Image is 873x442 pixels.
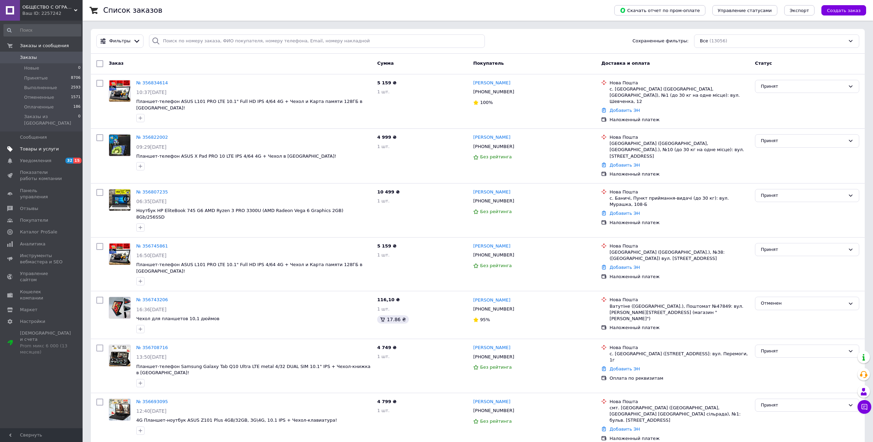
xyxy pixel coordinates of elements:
[473,198,514,203] span: [PHONE_NUMBER]
[78,65,81,71] span: 0
[377,345,396,350] span: 4 749 ₴
[109,345,130,366] img: Фото товару
[377,252,390,257] span: 1 шт.
[609,366,640,371] a: Добавить ЭН
[136,307,167,312] span: 16:36[DATE]
[473,408,514,413] span: [PHONE_NUMBER]
[609,297,749,303] div: Нова Пошта
[784,5,815,15] button: Экспорт
[20,307,38,313] span: Маркет
[609,399,749,405] div: Нова Пошта
[473,306,514,312] span: [PHONE_NUMBER]
[377,144,390,149] span: 1 шт.
[103,6,162,14] h1: Список заказов
[377,297,400,302] span: 116,10 ₴
[710,38,727,43] span: (13056)
[609,274,749,280] div: Наложенный платеж
[755,61,772,66] span: Статус
[609,303,749,322] div: Ватутіне ([GEOGRAPHIC_DATA].), Поштомат №47849: вул. [PERSON_NAME][STREET_ADDRESS] (магазин "[PER...
[480,365,512,370] span: Без рейтинга
[24,114,78,126] span: Заказы из [GEOGRAPHIC_DATA]
[136,80,168,85] a: № 356834614
[821,5,866,15] button: Создать заказ
[136,154,336,159] a: Планшет-телефон ASUS X Pad PRO 10 LTE IPS 4/64 4G + Чехол в [GEOGRAPHIC_DATA]!
[827,8,861,13] span: Создать заказ
[20,217,48,223] span: Покупатели
[20,343,71,355] div: Prom микс 6 000 (13 месяцев)
[109,345,131,367] a: Фото товару
[761,246,845,253] div: Принят
[473,399,510,405] a: [PERSON_NAME]
[109,80,130,102] img: Фото товару
[24,94,54,101] span: Отмененные
[609,249,749,262] div: [GEOGRAPHIC_DATA] ([GEOGRAPHIC_DATA].), №38: ([GEOGRAPHIC_DATA]) вул. [STREET_ADDRESS]
[609,375,749,381] div: Оплата по реквизитам
[136,90,167,95] span: 10:37[DATE]
[609,211,640,216] a: Добавить ЭН
[136,297,168,302] a: № 356743206
[109,243,130,265] img: Фото товару
[761,83,845,90] div: Принят
[136,364,370,376] a: Планшет-телефон Samsung Galaxy Tab Q10 Ultra LTE metal 4/32 DUAL SIM 10.1" IPS + Чехол-книжка в [...
[473,144,514,149] span: [PHONE_NUMBER]
[609,80,749,86] div: Нова Пошта
[109,297,130,318] img: Фото товару
[3,24,81,36] input: Поиск
[109,399,131,421] a: Фото товару
[136,99,362,110] a: Планшет-телефон ASUS L101 PRO LTE 10.1" Full HD IPS 4/64 4G + Чехол и Карта памяти 128ГБ в [GEOGR...
[609,162,640,168] a: Добавить ЭН
[480,154,512,159] span: Без рейтинга
[718,8,772,13] span: Управление статусами
[377,189,400,194] span: 10 499 ₴
[20,188,64,200] span: Панель управления
[136,189,168,194] a: № 356807235
[609,345,749,351] div: Нова Пошта
[473,297,510,304] a: [PERSON_NAME]
[149,34,485,48] input: Поиск по номеру заказа, ФИО покупателя, номеру телефона, Email, номеру накладной
[377,89,390,94] span: 1 шт.
[109,134,131,156] a: Фото товару
[761,402,845,409] div: Принят
[790,8,809,13] span: Экспорт
[78,114,81,126] span: 0
[136,144,167,150] span: 09:29[DATE]
[109,61,124,66] span: Заказ
[815,8,866,13] a: Создать заказ
[22,10,83,17] div: Ваш ID: 2257242
[700,38,708,44] span: Все
[609,108,640,113] a: Добавить ЭН
[473,189,510,196] a: [PERSON_NAME]
[109,297,131,319] a: Фото товару
[609,427,640,432] a: Добавить ЭН
[136,135,168,140] a: № 356822002
[136,418,337,423] a: 4G Планшет-ноутбук ASUS Z101 Plus 4GB/32GB, 3G\4G, 10.1 IPS + Чехол-клавиатура!
[377,61,394,66] span: Сумма
[24,85,57,91] span: Выполненные
[377,198,390,203] span: 1 шт.
[136,345,168,350] a: № 356708716
[136,316,220,321] a: Чехол для планшетов 10,1 дюймов
[71,75,81,81] span: 8706
[377,354,390,359] span: 1 шт.
[24,104,54,110] span: Оплаченные
[377,243,396,249] span: 5 159 ₴
[377,306,390,312] span: 1 шт.
[136,199,167,204] span: 06:35[DATE]
[20,229,57,235] span: Каталог ProSale
[73,158,81,164] span: 15
[609,220,749,226] div: Наложенный платеж
[480,263,512,268] span: Без рейтинга
[609,195,749,208] div: с. Баничі, Пункт приймання-видачі (до 30 кг): вул. Мурашка, 108-Б
[20,330,71,355] span: [DEMOGRAPHIC_DATA] и счета
[473,354,514,359] span: [PHONE_NUMBER]
[109,189,130,211] img: Фото товару
[480,100,493,105] span: 100%
[71,85,81,91] span: 2593
[609,243,749,249] div: Нова Пошта
[473,345,510,351] a: [PERSON_NAME]
[136,208,343,220] a: Ноутбук HP EliteBook 745 G6 AMD Ryzen 3 PRO 3300U (AMD Radeon Vega 6 Graphics 2GB) 8Gb/256SSD
[136,262,362,274] a: Планшет-телефон ASUS L101 PRO LTE 10.1" Full HD IPS 4/64 4G + Чехол и Карта памяти 128ГБ в [GEOGR...
[109,399,130,420] img: Фото товару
